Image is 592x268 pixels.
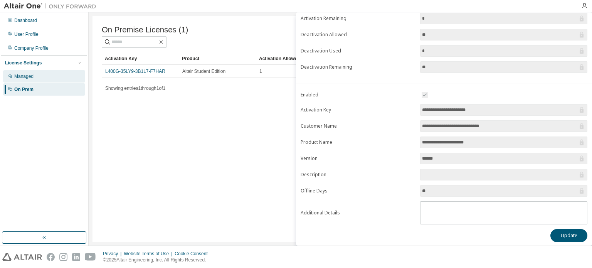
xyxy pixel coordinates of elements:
label: Offline Days [301,188,415,194]
span: On Premise Licenses (1) [102,25,188,34]
p: © 2025 Altair Engineering, Inc. All Rights Reserved. [103,257,212,263]
span: Showing entries 1 through 1 of 1 [105,86,165,91]
label: Product Name [301,139,415,145]
label: Activation Key [301,107,415,113]
div: Activation Key [105,52,176,65]
button: Update [550,229,587,242]
img: altair_logo.svg [2,253,42,261]
img: youtube.svg [85,253,96,261]
div: Dashboard [14,17,37,24]
div: License Settings [5,60,42,66]
img: linkedin.svg [72,253,80,261]
div: Managed [14,73,34,79]
label: Description [301,172,415,178]
div: Privacy [103,251,124,257]
label: Customer Name [301,123,415,129]
div: Website Terms of Use [124,251,175,257]
div: Cookie Consent [175,251,212,257]
label: Deactivation Remaining [301,64,415,70]
label: Deactivation Allowed [301,32,415,38]
label: Deactivation Used [301,48,415,54]
img: Altair One [4,2,100,10]
div: User Profile [14,31,39,37]
span: 1 [259,68,262,74]
a: L400G-35LY9-3B1L7-F7HAR [105,69,165,74]
div: Activation Allowed [259,52,330,65]
div: Product [182,52,253,65]
span: Altair Student Edition [182,68,225,74]
label: Version [301,155,415,162]
label: Additional Details [301,210,415,216]
label: Enabled [301,92,415,98]
div: Company Profile [14,45,49,51]
img: instagram.svg [59,253,67,261]
img: facebook.svg [47,253,55,261]
label: Activation Remaining [301,15,415,22]
div: On Prem [14,86,34,93]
